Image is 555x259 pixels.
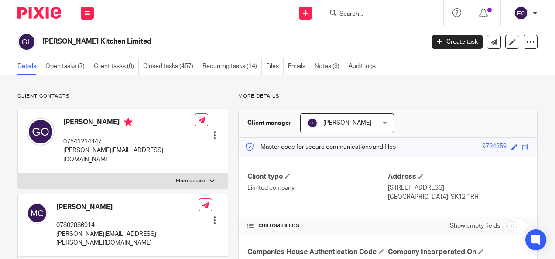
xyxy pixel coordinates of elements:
h4: Company Incorporated On [388,248,528,257]
p: [GEOGRAPHIC_DATA], SK12 1RH [388,193,528,201]
input: Search [339,10,417,18]
p: Client contacts [17,93,228,100]
p: [PERSON_NAME][EMAIL_ADDRESS][PERSON_NAME][DOMAIN_NAME] [56,230,199,248]
img: svg%3E [514,6,528,20]
h4: [PERSON_NAME] [56,203,199,212]
p: More details [176,177,205,184]
a: Recurring tasks (14) [202,58,262,75]
span: [PERSON_NAME] [323,120,371,126]
p: [STREET_ADDRESS] [388,184,528,192]
label: Show empty fields [450,222,500,230]
h4: Client type [247,172,388,181]
img: svg%3E [27,118,55,146]
h4: [PERSON_NAME] [63,118,195,129]
i: Primary [124,118,133,126]
img: svg%3E [17,33,36,51]
a: Audit logs [349,58,380,75]
a: Create task [432,35,483,49]
a: Files [266,58,284,75]
img: svg%3E [27,203,48,224]
p: More details [238,93,538,100]
a: Notes (9) [315,58,344,75]
img: svg%3E [307,118,318,128]
h3: Client manager [247,119,291,127]
img: Pixie [17,7,61,19]
h4: Companies House Authentication Code [247,248,388,257]
a: Client tasks (0) [94,58,139,75]
p: Limited company [247,184,388,192]
h4: CUSTOM FIELDS [247,222,388,229]
a: Open tasks (7) [45,58,89,75]
a: Emails [288,58,310,75]
p: 07541214447 [63,137,195,146]
div: 9784859 [482,142,507,152]
a: Closed tasks (457) [143,58,198,75]
a: Details [17,58,41,75]
h2: [PERSON_NAME] Kitchen Limited [42,37,343,46]
p: 07802886914 [56,221,199,230]
h4: Address [388,172,528,181]
p: [PERSON_NAME][EMAIL_ADDRESS][DOMAIN_NAME] [63,146,195,164]
p: Master code for secure communications and files [245,143,396,151]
